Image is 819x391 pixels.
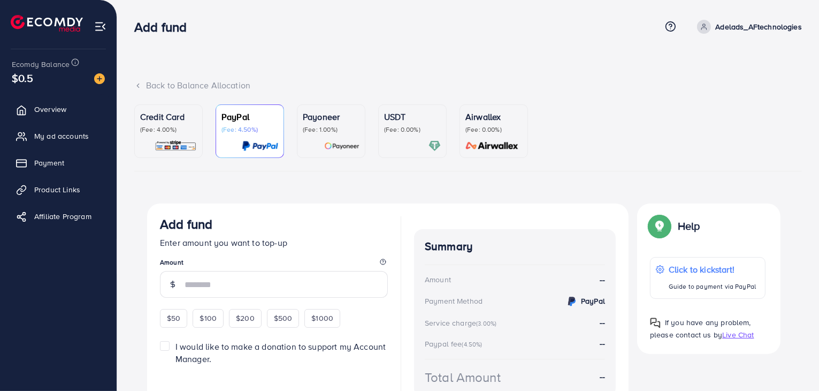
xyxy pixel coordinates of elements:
[221,110,278,123] p: PayPal
[175,341,386,365] span: I would like to make a donation to support my Account Manager.
[34,157,64,168] span: Payment
[462,340,483,349] small: (4.50%)
[8,125,109,147] a: My ad accounts
[134,19,195,35] h3: Add fund
[465,110,522,123] p: Airwallex
[160,216,212,232] h3: Add fund
[167,313,180,324] span: $50
[678,220,700,232] p: Help
[34,211,91,222] span: Affiliate Program
[476,319,496,328] small: (3.00%)
[274,313,293,324] span: $500
[8,206,109,227] a: Affiliate Program
[8,99,109,120] a: Overview
[324,140,359,152] img: card
[12,59,70,70] span: Ecomdy Balance
[650,317,751,340] span: If you have any problem, please contact us by
[384,110,441,123] p: USDT
[11,15,83,32] img: logo
[425,274,451,285] div: Amount
[34,131,89,141] span: My ad accounts
[34,184,80,195] span: Product Links
[311,313,333,324] span: $1000
[565,295,578,308] img: credit
[303,110,359,123] p: Payoneer
[160,236,388,249] p: Enter amount you want to top-up
[140,125,197,134] p: (Fee: 4.00%)
[140,110,197,123] p: Credit Card
[200,313,217,324] span: $100
[669,280,756,293] p: Guide to payment via PayPal
[155,140,197,152] img: card
[600,371,605,383] strong: --
[425,318,500,328] div: Service charge
[34,104,66,115] span: Overview
[425,368,501,387] div: Total Amount
[428,140,441,152] img: card
[12,70,34,86] span: $0.5
[160,258,388,271] legend: Amount
[600,274,605,286] strong: --
[669,263,756,276] p: Click to kickstart!
[425,240,605,253] h4: Summary
[465,125,522,134] p: (Fee: 0.00%)
[722,329,754,340] span: Live Chat
[384,125,441,134] p: (Fee: 0.00%)
[600,337,605,349] strong: --
[221,125,278,134] p: (Fee: 4.50%)
[425,339,486,349] div: Paypal fee
[236,313,255,324] span: $200
[693,20,802,34] a: Adelads_AFtechnologies
[600,317,605,328] strong: --
[8,152,109,174] a: Payment
[134,79,802,92] div: Back to Balance Allocation
[303,125,359,134] p: (Fee: 1.00%)
[715,20,802,33] p: Adelads_AFtechnologies
[425,296,483,306] div: Payment Method
[650,216,669,236] img: Popup guide
[462,140,522,152] img: card
[94,73,105,84] img: image
[94,20,106,33] img: menu
[8,179,109,200] a: Product Links
[774,343,811,383] iframe: Chat
[242,140,278,152] img: card
[650,318,661,328] img: Popup guide
[581,296,605,306] strong: PayPal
